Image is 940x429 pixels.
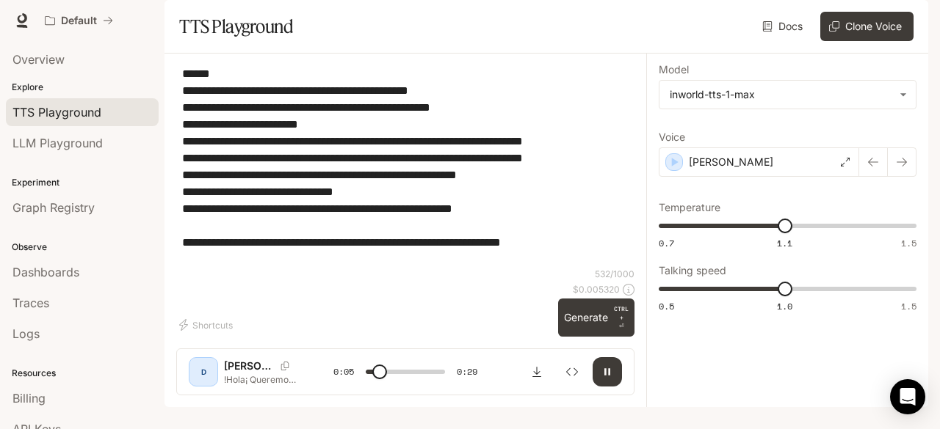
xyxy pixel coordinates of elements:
[759,12,809,41] a: Docs
[659,265,726,276] p: Talking speed
[901,237,916,249] span: 1.5
[901,300,916,312] span: 1.5
[890,379,925,414] div: Open Intercom Messenger
[224,359,275,373] p: [PERSON_NAME]
[777,300,792,312] span: 1.0
[659,65,689,75] p: Model
[457,364,477,379] span: 0:29
[689,155,773,169] p: [PERSON_NAME]
[192,360,215,384] div: D
[659,202,720,213] p: Temperature
[38,6,120,35] button: All workspaces
[659,81,916,109] div: inworld-tts-1-max
[659,132,685,142] p: Voice
[224,373,298,386] p: !Hola¡ Queremos invitarte a a festejar nuestro cumpleaños. Lo celebraremos [DATE] en la terraza, ...
[614,304,629,331] p: ⏎
[659,237,674,249] span: 0.7
[659,300,674,312] span: 0.5
[558,298,634,337] button: GenerateCTRL +⏎
[777,237,792,249] span: 1.1
[333,364,354,379] span: 0:05
[820,12,914,41] button: Clone Voice
[557,357,587,386] button: Inspect
[522,357,552,386] button: Download audio
[670,87,892,102] div: inworld-tts-1-max
[176,313,239,337] button: Shortcuts
[275,362,295,370] button: Copy Voice ID
[179,12,293,41] h1: TTS Playground
[61,15,97,27] p: Default
[614,304,629,322] p: CTRL +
